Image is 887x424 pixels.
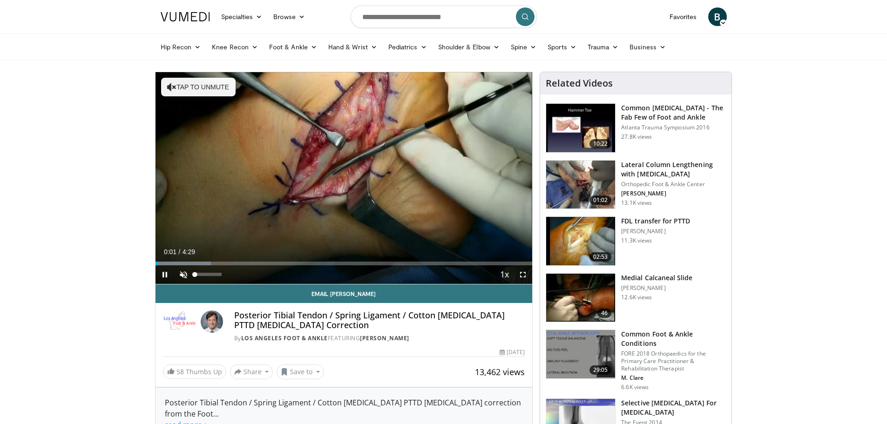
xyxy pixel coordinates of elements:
a: Favorites [664,7,703,26]
img: VuMedi Logo [161,12,210,21]
h3: Medial Calcaneal Slide [621,273,692,283]
a: Sports [542,38,582,56]
div: Volume Level [195,273,222,276]
p: M. Clare [621,374,726,382]
span: / [179,248,181,256]
a: Trauma [582,38,624,56]
input: Search topics, interventions [351,6,537,28]
p: [PERSON_NAME] [621,228,690,235]
span: 58 [176,367,184,376]
a: Browse [268,7,311,26]
button: Tap to unmute [161,78,236,96]
a: [PERSON_NAME] [360,334,409,342]
button: Pause [156,265,174,284]
a: Hip Recon [155,38,207,56]
img: Avatar [201,310,223,333]
a: Spine [505,38,542,56]
p: 13.1K views [621,199,652,207]
button: Share [230,364,273,379]
span: 46 [597,309,611,318]
a: 46 Medial Calcaneal Slide [PERSON_NAME] 12.6K views [546,273,726,323]
span: 02:53 [589,252,612,262]
a: Los Angeles Foot & Ankle [241,334,328,342]
h3: FDL transfer for PTTD [621,216,690,226]
a: Business [624,38,671,56]
p: FORE 2018 Orthopaedics for the Primary Care Practitioner & Rehabilitation Therapist [621,350,726,372]
a: 02:53 FDL transfer for PTTD [PERSON_NAME] 11.3K views [546,216,726,266]
span: 29:05 [589,365,612,375]
a: Knee Recon [206,38,264,56]
a: Shoulder & Elbow [433,38,505,56]
p: 6.6K views [621,384,649,391]
p: [PERSON_NAME] [621,190,726,197]
img: Los Angeles Foot & Ankle [163,310,197,333]
button: Unmute [174,265,193,284]
p: 12.6K views [621,294,652,301]
div: By FEATURING [234,334,525,343]
a: Email [PERSON_NAME] [156,284,533,303]
a: Foot & Ankle [264,38,323,56]
h3: Lateral Column Lengthening with [MEDICAL_DATA] [621,160,726,179]
a: Specialties [216,7,268,26]
p: Atlanta Trauma Symposium 2016 [621,124,726,131]
h3: Common Foot & Ankle Conditions [621,330,726,348]
a: 01:02 Lateral Column Lengthening with [MEDICAL_DATA] Orthopedic Foot & Ankle Center [PERSON_NAME]... [546,160,726,209]
div: Progress Bar [156,262,533,265]
span: 10:22 [589,139,612,148]
img: 545648_3.png.150x105_q85_crop-smart_upscale.jpg [546,161,615,209]
span: 0:01 [164,248,176,256]
a: Pediatrics [383,38,433,56]
video-js: Video Player [156,72,533,284]
img: 1227497_3.png.150x105_q85_crop-smart_upscale.jpg [546,274,615,322]
a: 10:22 Common [MEDICAL_DATA] - The Fab Few of Foot and Ankle Atlanta Trauma Symposium 2016 27.8K v... [546,103,726,153]
h3: Common [MEDICAL_DATA] - The Fab Few of Foot and Ankle [621,103,726,122]
p: [PERSON_NAME] [621,284,692,292]
h4: Posterior Tibial Tendon / Spring Ligament / Cotton [MEDICAL_DATA] PTTD [MEDICAL_DATA] Correction [234,310,525,330]
p: 11.3K views [621,237,652,244]
p: Orthopedic Foot & Ankle Center [621,181,726,188]
p: 27.8K views [621,133,652,141]
button: Save to [277,364,324,379]
button: Fullscreen [514,265,532,284]
span: 4:29 [183,248,195,256]
div: [DATE] [500,348,525,357]
img: 4559c471-f09d-4bda-8b3b-c296350a5489.150x105_q85_crop-smart_upscale.jpg [546,104,615,152]
a: 58 Thumbs Up [163,364,226,379]
a: 29:05 Common Foot & Ankle Conditions FORE 2018 Orthopaedics for the Primary Care Practitioner & R... [546,330,726,391]
span: 13,462 views [475,366,525,377]
img: 303511_0000_1.png.150x105_q85_crop-smart_upscale.jpg [546,217,615,265]
a: Hand & Wrist [323,38,383,56]
h4: Related Videos [546,78,613,89]
span: 01:02 [589,195,612,205]
button: Playback Rate [495,265,514,284]
h3: Selective [MEDICAL_DATA] For [MEDICAL_DATA] [621,398,726,417]
a: B [708,7,727,26]
img: 6ece7218-3b5d-40f5-ae19-d9dd7468f08b.150x105_q85_crop-smart_upscale.jpg [546,330,615,378]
